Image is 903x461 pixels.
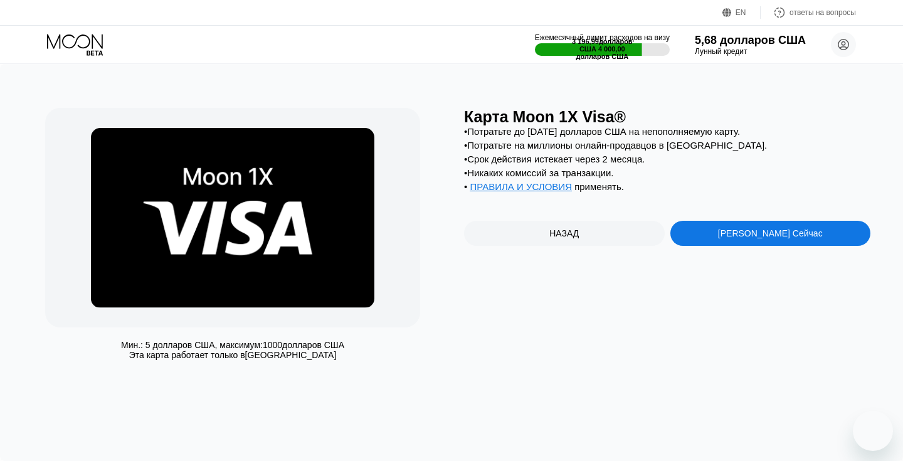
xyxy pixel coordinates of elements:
div: • Потратьте до [DATE] долларов США на непополняемую карту. [464,126,870,137]
div: Ежемесячный лимит расходов на визу3 196,99долларов США 4 000,00 долларов США [535,33,670,56]
div: Лунный кредит [695,47,806,56]
div: EN [736,8,746,17]
div: • Никаких комиссий за транзакции. [464,167,870,178]
div: ПРАВИЛА И УСЛОВИЯ [470,181,572,195]
div: • Срок действия истекает через 2 месяца. [464,154,870,164]
div: 5,68 долларов США [695,34,806,47]
div: Эта карта работает только в [GEOGRAPHIC_DATA] [129,350,337,360]
div: [PERSON_NAME] Сейчас [718,228,823,238]
span: ПРАВИЛА И УСЛОВИЯ [470,181,572,192]
div: Карта Moon 1X Visa® [464,108,870,126]
div: • Потратьте на миллионы онлайн-продавцов в [GEOGRAPHIC_DATA]. [464,140,870,151]
div: НАЗАД [464,221,665,246]
iframe: Кнопка, открывающая окно обмена сообщениями; идет разговор [853,411,893,451]
div: ответы на вопросы [789,8,856,17]
div: • применять . [464,181,870,195]
div: ответы на вопросы [761,6,856,19]
div: EN [722,6,761,19]
div: [PERSON_NAME] Сейчас [670,221,871,246]
div: 3 196,99 долларов США 4 000,00 долларов США [569,38,636,60]
div: 5,68 долларов СШАЛунный кредит [695,34,806,56]
div: Мин.: 5 долларов США , максимум: 1000 долларов США [121,340,344,350]
div: Ежемесячный лимит расходов на визу [535,33,670,42]
div: НАЗАД [549,228,579,238]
